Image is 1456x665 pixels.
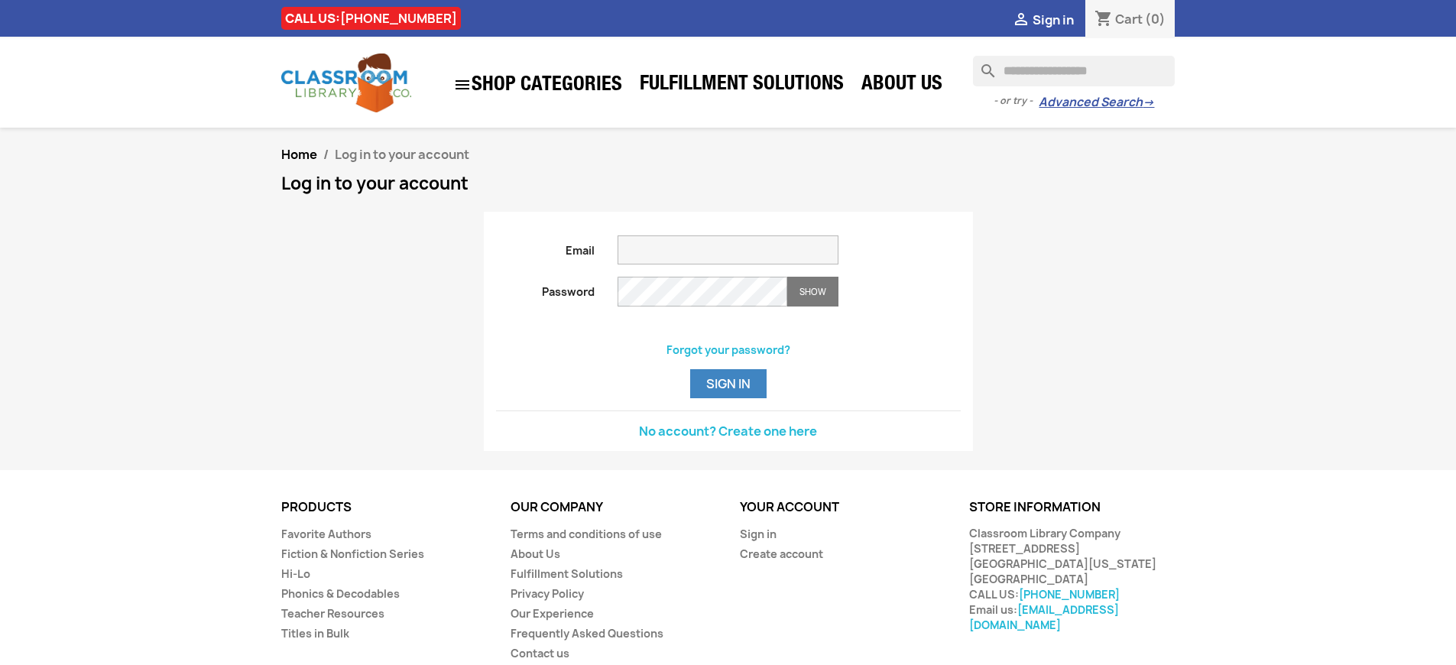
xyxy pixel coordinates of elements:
a: About Us [854,70,950,101]
img: Classroom Library Company [281,54,411,112]
a: Forgot your password? [666,342,790,357]
a: Teacher Resources [281,606,384,621]
span: Cart [1115,11,1143,28]
div: Classroom Library Company [STREET_ADDRESS] [GEOGRAPHIC_DATA][US_STATE] [GEOGRAPHIC_DATA] CALL US:... [969,526,1176,633]
div: CALL US: [281,7,461,30]
a: About Us [511,547,560,561]
input: Search [973,56,1175,86]
span: → [1143,95,1154,110]
a: Privacy Policy [511,586,584,601]
a: Create account [740,547,823,561]
span: Log in to your account [335,146,469,163]
label: Password [485,277,607,300]
a: SHOP CATEGORIES [446,68,630,102]
span: - or try - [994,93,1039,109]
button: Sign in [690,369,767,398]
span: (0) [1145,11,1166,28]
a:  Sign in [1012,11,1074,28]
a: Sign in [740,527,777,541]
a: Fiction & Nonfiction Series [281,547,424,561]
i:  [453,76,472,94]
input: Password input [618,277,787,307]
label: Email [485,235,607,258]
a: [PHONE_NUMBER] [340,10,457,27]
p: Store information [969,501,1176,514]
i: shopping_cart [1094,11,1113,29]
a: Favorite Authors [281,527,371,541]
a: Terms and conditions of use [511,527,662,541]
span: Sign in [1033,11,1074,28]
a: [EMAIL_ADDRESS][DOMAIN_NAME] [969,602,1119,632]
a: Phonics & Decodables [281,586,400,601]
a: Fulfillment Solutions [511,566,623,581]
a: [PHONE_NUMBER] [1019,587,1120,602]
p: Products [281,501,488,514]
a: Our Experience [511,606,594,621]
a: Contact us [511,646,569,660]
button: Show [787,277,838,307]
a: Hi-Lo [281,566,310,581]
a: Home [281,146,317,163]
a: Frequently Asked Questions [511,626,663,641]
h1: Log in to your account [281,174,1176,193]
a: Your account [740,498,839,515]
a: No account? Create one here [639,423,817,440]
a: Advanced Search→ [1039,95,1154,110]
p: Our company [511,501,717,514]
a: Fulfillment Solutions [632,70,851,101]
a: Titles in Bulk [281,626,349,641]
i: search [973,56,991,74]
i:  [1012,11,1030,30]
